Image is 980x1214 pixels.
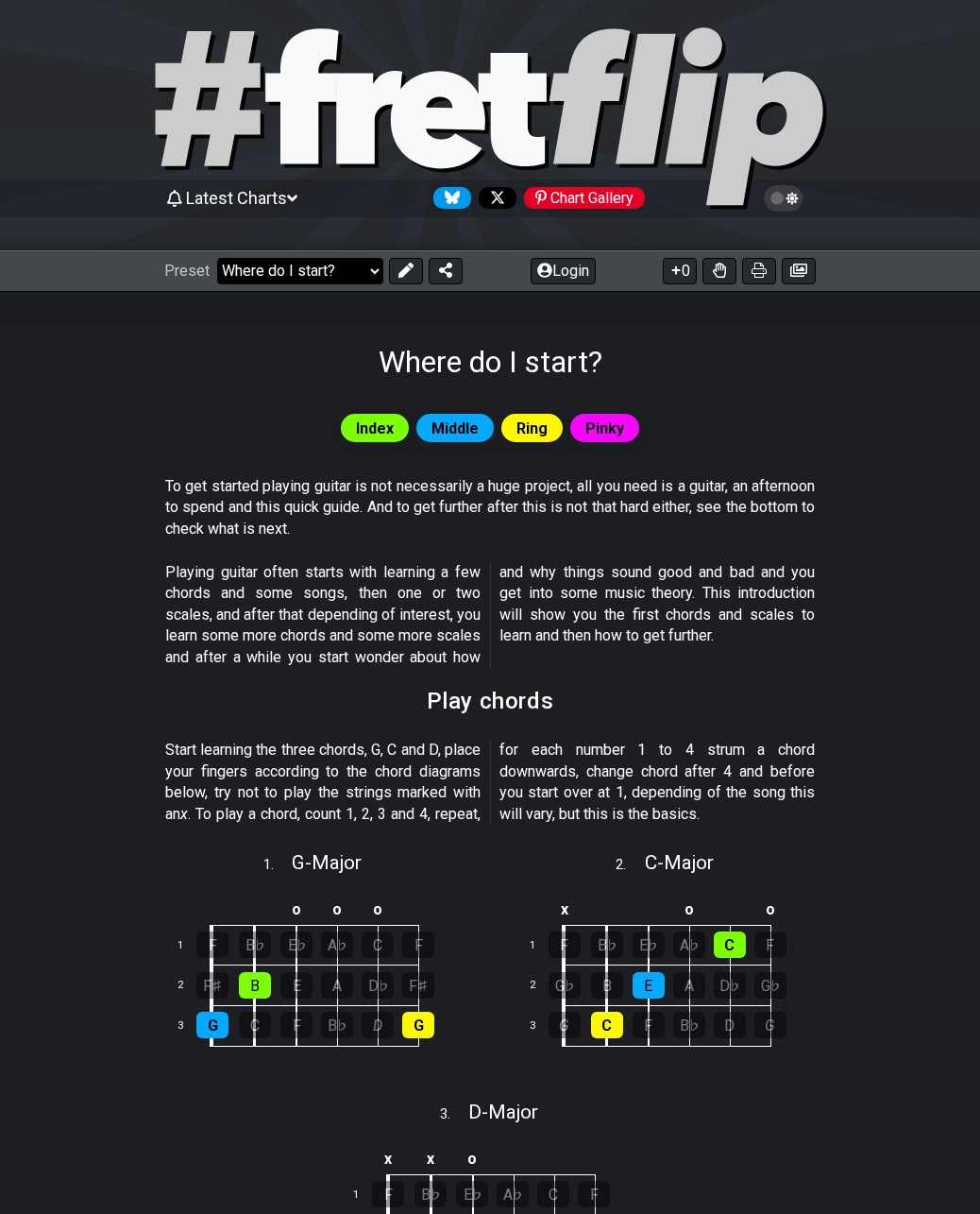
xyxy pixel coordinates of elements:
[518,966,564,1006] td: 2
[591,1012,623,1038] div: C
[782,258,816,284] button: Create image
[280,972,313,999] div: E
[516,415,548,442] span: Ring
[518,1005,564,1046] td: 3
[702,258,736,284] button: Toggle Dexterity for all fretkits
[668,895,709,926] td: o
[321,972,353,999] div: A
[673,972,705,999] div: A
[317,895,358,926] td: o
[633,972,665,999] div: E
[239,932,271,958] div: B♭
[280,1012,313,1038] div: F
[402,972,434,999] div: F♯
[663,258,697,284] button: 0
[292,851,362,874] span: G - Major
[531,258,596,284] button: Login
[217,258,383,284] select: Preset
[263,855,292,876] span: 1 .
[362,972,394,999] div: D♭
[426,187,471,209] a: Follow #fretflip at Bluesky
[750,895,790,926] td: o
[714,972,746,999] div: D♭
[754,932,786,958] div: F
[366,1144,410,1175] td: x
[468,1101,538,1123] span: D - Major
[516,187,645,209] a: #fretflip at Pinterest
[429,258,463,284] button: Share Preset
[518,925,564,966] td: 1
[362,932,394,958] div: C
[410,1144,452,1175] td: x
[633,932,665,958] div: E♭
[456,1181,488,1207] div: E♭
[402,932,434,958] div: F
[356,415,394,442] span: Index
[276,895,317,926] td: o
[180,805,188,823] em: x
[186,188,287,208] span: Latest Charts
[166,966,211,1006] td: 2
[714,1012,746,1038] div: D
[524,187,645,209] div: Chart Gallery
[196,1012,228,1038] div: G
[673,932,705,958] div: A♭
[742,258,776,284] button: Print
[578,1181,610,1207] div: F
[497,1181,529,1207] div: A♭
[549,1012,581,1038] div: G
[165,562,815,668] p: Playing guitar often starts with learning a few chords and some songs, then one or two scales, an...
[673,1012,705,1038] div: B♭
[239,972,271,999] div: B
[280,932,313,958] div: E♭
[362,1012,394,1038] div: D
[414,1181,447,1207] div: B♭
[239,1012,271,1038] div: C
[166,1005,211,1046] td: 3
[543,895,586,926] td: x
[633,1012,665,1038] div: F
[451,1144,493,1175] td: o
[549,932,581,958] div: F
[165,740,815,825] p: Start learning the three chords, G, C and D, place your fingers according to the chord diagrams b...
[321,932,353,958] div: A♭
[379,344,602,380] h1: Where do I start?
[471,187,516,209] a: Follow #fretflip at X
[585,415,624,442] span: Pinky
[754,972,786,999] div: G♭
[321,1012,353,1038] div: B♭
[427,691,554,711] h2: Play chords
[165,476,815,539] p: To get started playing guitar is not necessarily a huge project, all you need is a guitar, an aft...
[431,415,479,442] span: Middle
[714,932,746,958] div: C
[389,258,423,284] button: Edit Preset
[549,972,581,999] div: G♭
[402,1012,434,1038] div: G
[196,972,228,999] div: F♯
[440,1104,468,1125] span: 3 .
[773,190,795,207] span: Toggle light / dark theme
[591,932,623,958] div: B♭
[358,895,398,926] td: o
[372,1181,404,1207] div: F
[164,262,210,280] span: Preset
[537,1181,569,1207] div: C
[196,932,228,958] div: F
[645,851,714,874] span: C - Major
[754,1012,786,1038] div: G
[616,855,644,876] span: 2 .
[591,972,623,999] div: B
[166,925,211,966] td: 1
